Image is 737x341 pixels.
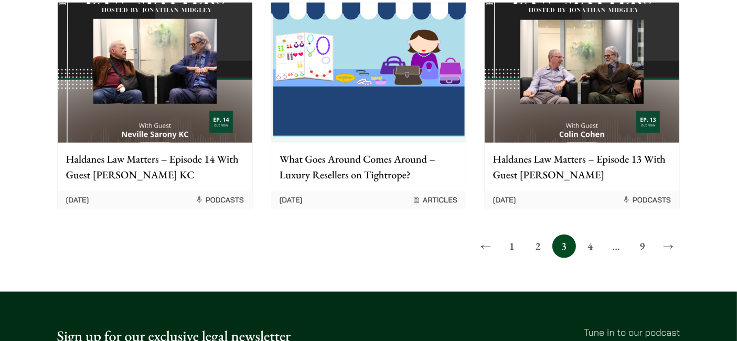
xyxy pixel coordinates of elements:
span: Articles [412,195,457,205]
p: Haldanes Law Matters – Episode 13 With Guest [PERSON_NAME] [493,151,671,183]
p: Tune in to our podcast [377,325,680,339]
span: Podcasts [622,195,671,205]
span: 3 [552,235,576,258]
a: 9 [631,235,654,258]
p: What Goes Around Comes Around – Luxury Resellers on Tightrope? [280,151,457,183]
nav: Posts pagination [57,235,680,258]
span: Podcasts [195,195,244,205]
span: … [604,235,628,258]
time: [DATE] [66,195,89,205]
a: → [657,235,680,258]
time: [DATE] [280,195,303,205]
a: 1 [500,235,524,258]
a: Haldanes Law Matters – Episode 13 With Guest [PERSON_NAME] [DATE] Podcasts [484,2,680,209]
p: Haldanes Law Matters – Episode 14 With Guest [PERSON_NAME] KC [66,151,244,183]
a: What Goes Around Comes Around – Luxury Resellers on Tightrope? [DATE] Articles [271,2,466,209]
a: ← [474,235,498,258]
a: 2 [526,235,550,258]
time: [DATE] [493,195,516,205]
a: Haldanes Law Matters – Episode 14 With Guest [PERSON_NAME] KC [DATE] Podcasts [57,2,253,209]
a: 4 [578,235,602,258]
